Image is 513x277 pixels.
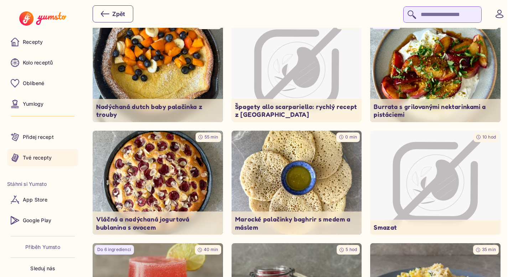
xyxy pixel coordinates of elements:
[370,18,501,122] a: undefinedDo 4 kroků0 minBurrata s grilovanými nektarinkami a pistáciemi
[346,247,357,252] span: 5 hod
[374,103,497,119] p: Burrata s grilovanými nektarinkami a pistáciemi
[7,129,78,146] a: Přidej recept
[23,80,45,87] p: Oblíbené
[482,134,496,140] span: 10 hod
[23,217,51,224] p: Google Play
[23,196,47,203] p: App Store
[232,131,362,235] img: undefined
[93,131,223,235] a: undefined55 minVláčná a nadýchaná jogurtová bublanina s ovocem
[232,131,362,235] a: undefined0 minMarocké palačinky baghrir s medem a máslem
[370,131,501,235] div: Image not available
[7,54,78,71] a: Kolo receptů
[7,75,78,92] a: Oblíbené
[232,18,362,122] div: Image not available
[97,247,131,253] p: Do 6 ingrediencí
[374,223,497,231] p: Smazat
[23,59,53,66] p: Kolo receptů
[204,247,218,252] span: 40 min
[30,265,55,272] p: Sleduj nás
[7,149,78,166] a: Tvé recepty
[204,134,218,140] span: 55 min
[7,33,78,51] a: Recepty
[96,103,219,119] p: Nadýchaná dutch baby palačinka z trouby
[235,215,358,231] p: Marocké palačinky baghrir s medem a máslem
[19,11,66,26] img: Yumsto logo
[370,131,501,235] a: Image not available10 hodSmazat
[345,134,357,140] span: 0 min
[370,18,501,122] img: undefined
[7,181,78,188] li: Stáhni si Yumsto
[23,134,54,141] p: Přidej recept
[482,247,496,252] span: 35 min
[7,191,78,208] a: App Store
[232,18,362,122] a: Image not available0 minŠpagety allo scarpariello: rychlý recept z [GEOGRAPHIC_DATA]
[93,131,223,235] img: undefined
[7,212,78,229] a: Google Play
[93,5,133,22] button: Zpět
[23,100,43,108] p: Yumlogy
[93,18,223,122] img: undefined
[93,18,223,122] a: undefined0 minNadýchaná dutch baby palačinka z trouby
[23,154,52,161] p: Tvé recepty
[96,215,219,231] p: Vláčná a nadýchaná jogurtová bublanina s ovocem
[23,38,43,46] p: Recepty
[235,103,358,119] p: Špagety allo scarpariello: rychlý recept z [GEOGRAPHIC_DATA]
[7,95,78,113] a: Yumlogy
[101,10,125,18] div: Zpět
[25,244,60,251] a: Příběh Yumsto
